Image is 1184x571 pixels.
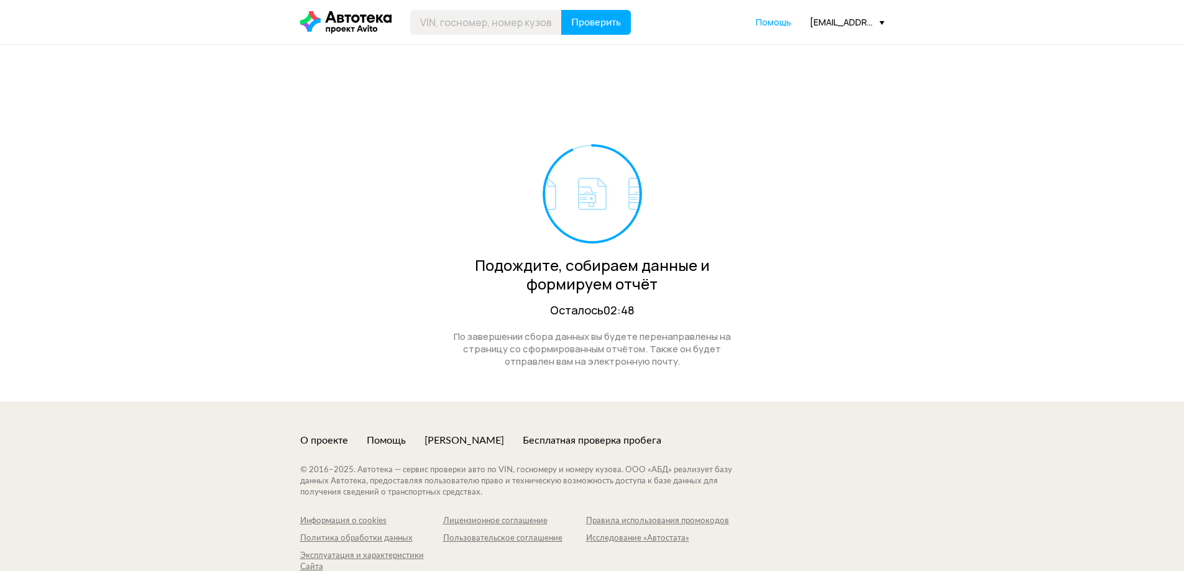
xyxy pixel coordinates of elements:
div: © 2016– 2025 . Автотека — сервис проверки авто по VIN, госномеру и номеру кузова. ООО «АБД» реали... [300,465,757,498]
div: [EMAIL_ADDRESS][DOMAIN_NAME] [810,16,884,28]
a: Политика обработки данных [300,533,443,544]
a: О проекте [300,434,348,447]
input: VIN, госномер, номер кузова [410,10,562,35]
span: Помощь [756,16,791,28]
a: Бесплатная проверка пробега [523,434,661,447]
a: [PERSON_NAME] [424,434,504,447]
div: Подождите, собираем данные и формируем отчёт [440,256,745,293]
div: Осталось 02:48 [440,303,745,318]
a: Помощь [756,16,791,29]
a: Исследование «Автостата» [586,533,729,544]
a: Правила использования промокодов [586,516,729,527]
div: По завершении сбора данных вы будете перенаправлены на страницу со сформированным отчётом. Также ... [440,331,745,368]
button: Проверить [561,10,631,35]
a: Помощь [367,434,406,447]
span: Проверить [571,17,621,27]
a: Пользовательское соглашение [443,533,586,544]
a: Информация о cookies [300,516,443,527]
a: Лицензионное соглашение [443,516,586,527]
